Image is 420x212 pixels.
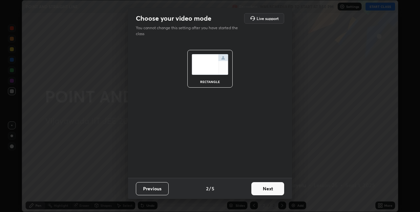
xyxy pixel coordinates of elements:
img: normalScreenIcon.ae25ed63.svg [192,54,228,75]
button: Previous [136,182,169,195]
p: You cannot change this setting after you have started the class [136,25,242,37]
h4: 2 [206,185,208,192]
div: rectangle [197,80,223,83]
h5: Live support [257,16,279,20]
button: Next [251,182,284,195]
h4: / [209,185,211,192]
h2: Choose your video mode [136,14,211,23]
h4: 5 [212,185,214,192]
